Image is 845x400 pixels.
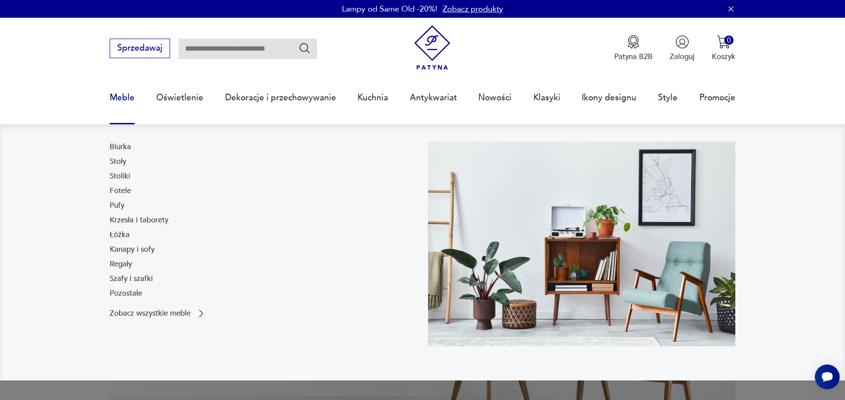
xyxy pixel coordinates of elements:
[110,273,153,284] a: Szafy i szafki
[658,77,678,118] a: Style
[110,288,142,299] a: Pozostałe
[478,77,512,118] a: Nowości
[110,171,130,182] a: Stoliki
[110,230,130,240] a: Łóżka
[110,45,170,52] a: Sprzedawaj
[110,259,132,269] a: Regały
[670,51,694,62] p: Zaloguj
[614,51,653,62] p: Patyna B2B
[110,77,135,118] a: Meble
[110,308,206,319] a: Zobacz wszystkie meble
[156,77,203,118] a: Oświetlenie
[110,39,170,58] button: Sprzedawaj
[724,36,734,45] div: 0
[342,4,437,15] p: Lampy od Same Old -20%!
[225,77,336,118] a: Dekoracje i przechowywanie
[712,51,735,62] p: Koszyk
[110,310,190,317] p: Zobacz wszystkie meble
[533,77,560,118] a: Klasyki
[410,25,455,70] img: Patyna - sklep z meblami i dekoracjami vintage
[614,35,653,62] a: Ikona medaluPatyna B2B
[815,364,840,389] iframe: Smartsupp widget button
[614,35,653,62] button: Patyna B2B
[110,156,126,167] a: Stoły
[627,35,640,49] img: Ikona medalu
[428,142,735,346] img: 969d9116629659dbb0bd4e745da535dc.jpg
[670,35,694,62] button: Zaloguj
[410,77,457,118] a: Antykwariat
[298,42,311,55] button: Szukaj
[675,35,689,49] img: Ikonka użytkownika
[110,142,131,152] a: Biurka
[712,35,735,62] button: 0Koszyk
[110,215,168,226] a: Krzesła i taborety
[717,35,730,49] img: Ikona koszyka
[110,200,124,211] a: Pufy
[110,186,131,196] a: Fotele
[357,77,388,118] a: Kuchnia
[110,244,155,255] a: Kanapy i sofy
[443,4,503,15] a: Zobacz produkty
[582,77,636,118] a: Ikony designu
[699,77,735,118] a: Promocje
